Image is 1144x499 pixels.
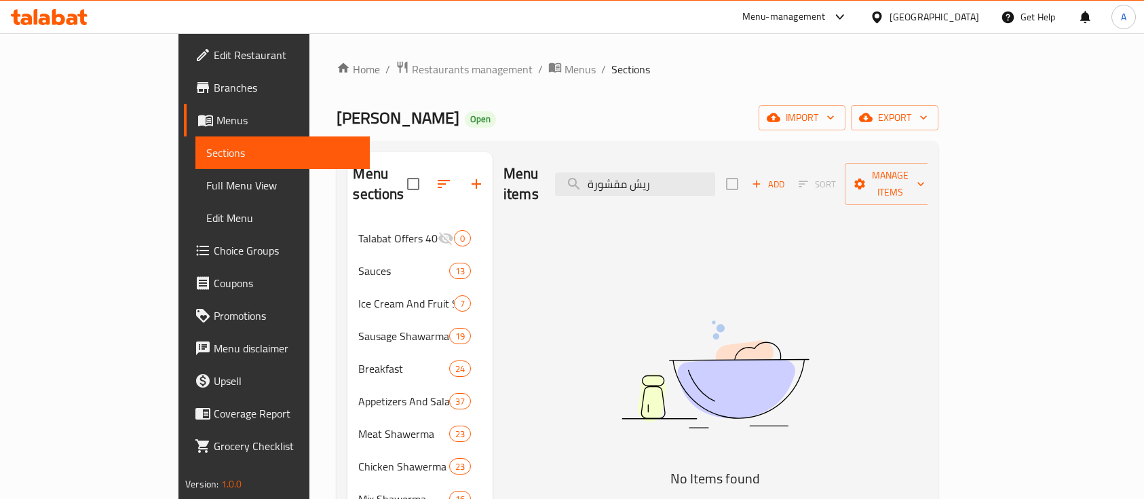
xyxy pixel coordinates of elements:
[184,234,370,267] a: Choice Groups
[184,299,370,332] a: Promotions
[503,164,539,204] h2: Menu items
[184,71,370,104] a: Branches
[449,458,471,475] div: items
[358,263,449,279] span: Sauces
[399,170,427,198] span: Select all sections
[746,174,790,195] button: Add
[396,60,533,78] a: Restaurants management
[427,168,460,200] span: Sort sections
[347,320,493,352] div: Sausage Shawarma19
[1121,10,1126,24] span: A
[759,105,845,130] button: import
[185,475,218,493] span: Version:
[358,361,449,377] span: Breakfast
[742,9,826,25] div: Menu-management
[449,263,471,279] div: items
[358,230,437,246] span: Talabat Offers 40-50%
[214,373,359,389] span: Upsell
[337,103,459,133] span: [PERSON_NAME]
[455,297,470,310] span: 7
[555,172,715,196] input: search
[214,242,359,259] span: Choice Groups
[216,112,359,128] span: Menus
[214,275,359,291] span: Coupons
[845,163,936,205] button: Manage items
[455,232,470,245] span: 0
[790,174,845,195] span: Sort items
[601,61,606,77] li: /
[347,450,493,483] div: Chicken Shawerma23
[347,352,493,385] div: Breakfast24
[450,330,470,343] span: 19
[184,365,370,397] a: Upsell
[750,177,786,192] span: Add
[546,284,885,464] img: dish.svg
[548,60,596,78] a: Menus
[184,104,370,136] a: Menus
[746,174,790,195] span: Add item
[450,265,470,278] span: 13
[450,460,470,473] span: 23
[184,39,370,71] a: Edit Restaurant
[450,363,470,375] span: 24
[438,230,454,246] svg: Inactive section
[565,61,596,77] span: Menus
[206,145,359,161] span: Sections
[358,458,449,475] span: Chicken Shawerma
[184,397,370,430] a: Coverage Report
[206,210,359,226] span: Edit Menu
[449,328,471,344] div: items
[465,111,496,128] div: Open
[214,340,359,356] span: Menu disclaimer
[358,393,449,409] span: Appetizers And Salads
[454,295,471,312] div: items
[184,430,370,462] a: Grocery Checklist
[221,475,242,493] span: 1.0.0
[450,428,470,441] span: 23
[184,332,370,365] a: Menu disclaimer
[206,177,359,193] span: Full Menu View
[214,308,359,324] span: Promotions
[449,426,471,442] div: items
[347,222,493,255] div: Talabat Offers 40-50%0
[862,109,928,126] span: export
[214,405,359,422] span: Coverage Report
[347,385,493,418] div: Appetizers And Salads37
[465,113,496,125] span: Open
[856,167,925,201] span: Manage items
[353,164,407,204] h2: Menu sections
[195,136,370,169] a: Sections
[195,169,370,202] a: Full Menu View
[195,202,370,234] a: Edit Menu
[347,255,493,287] div: Sauces13
[385,61,390,77] li: /
[769,109,835,126] span: import
[358,295,453,312] span: Ice Cream And Fruit Salads
[454,230,471,246] div: items
[347,287,493,320] div: Ice Cream And Fruit Salads7
[214,47,359,63] span: Edit Restaurant
[358,328,449,344] span: Sausage Shawarma
[538,61,543,77] li: /
[358,426,449,442] span: Meat Shawerma
[450,395,470,408] span: 37
[851,105,938,130] button: export
[546,468,885,489] h5: No Items found
[214,438,359,454] span: Grocery Checklist
[611,61,650,77] span: Sections
[890,10,979,24] div: [GEOGRAPHIC_DATA]
[347,418,493,450] div: Meat Shawerma23
[214,79,359,96] span: Branches
[449,361,471,377] div: items
[449,393,471,409] div: items
[412,61,533,77] span: Restaurants management
[337,60,938,78] nav: breadcrumb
